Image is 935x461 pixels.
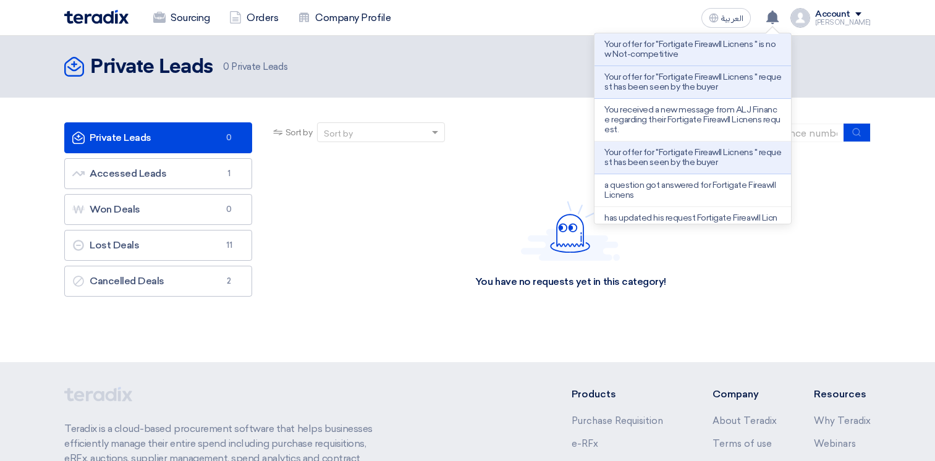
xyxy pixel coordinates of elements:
span: Sort by [286,126,313,139]
a: e-RFx [572,438,598,449]
p: Your offer for "Fortigate Fireawll Licnens " request has been seen by the buyer [604,72,781,92]
a: Lost Deals11 [64,230,252,261]
img: Hello [521,201,620,261]
li: Resources [814,387,871,402]
img: profile_test.png [790,8,810,28]
div: Sort by [324,127,353,140]
a: Private Leads0 [64,122,252,153]
a: Why Teradix [814,415,871,426]
a: Orders [219,4,288,32]
a: Won Deals0 [64,194,252,225]
div: Account [815,9,850,20]
div: [PERSON_NAME] [815,19,871,26]
li: Products [572,387,676,402]
span: 2 [222,275,237,287]
a: Company Profile [288,4,400,32]
a: Accessed Leads1 [64,158,252,189]
p: Your offer for "Fortigate Fireawll Licnens " is now Not-competitive [604,40,781,59]
img: Teradix logo [64,10,129,24]
a: Terms of use [713,438,772,449]
span: 0 [223,61,229,72]
p: has updated his request Fortigate Fireawll Licnens - Check updates [604,213,781,233]
span: Private Leads [223,60,287,74]
a: Cancelled Deals2 [64,266,252,297]
span: 1 [222,167,237,180]
a: Purchase Requisition [572,415,663,426]
a: About Teradix [713,415,777,426]
p: Your offer for "Fortigate Fireawll Licnens " request has been seen by the buyer [604,148,781,167]
div: You have no requests yet in this category! [475,276,666,289]
a: Webinars [814,438,856,449]
span: 0 [222,132,237,144]
span: العربية [721,14,743,23]
button: العربية [701,8,751,28]
p: You received a new message from ALJ Finance regarding their Fortigate Fireawll Licnens request. [604,105,781,135]
span: 0 [222,203,237,216]
p: a question got answered for Fortigate Fireawll Licnens [604,180,781,200]
li: Company [713,387,777,402]
h2: Private Leads [90,55,213,80]
a: Sourcing [143,4,219,32]
span: 11 [222,239,237,252]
